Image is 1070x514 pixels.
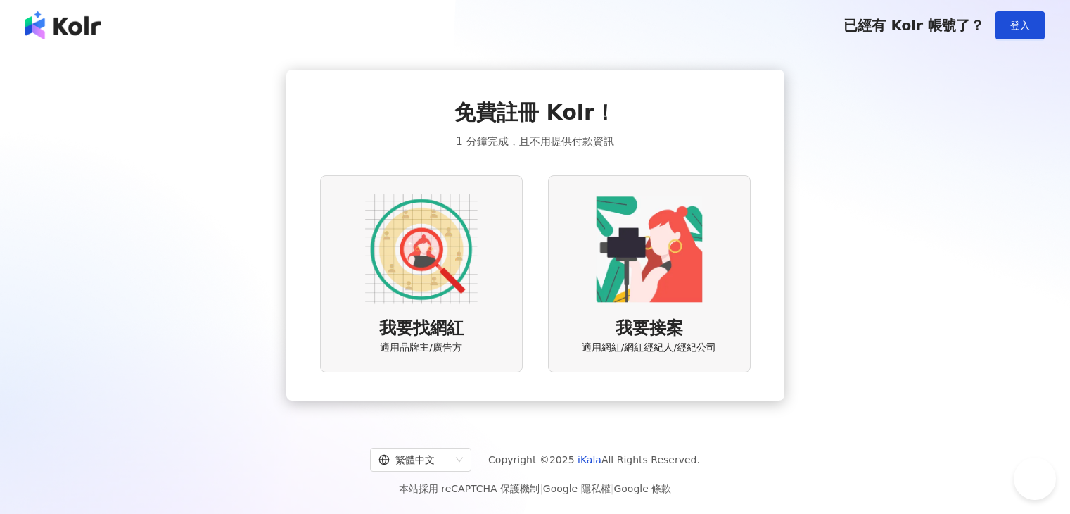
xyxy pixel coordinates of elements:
[379,317,464,341] span: 我要找網紅
[578,454,601,465] a: iKala
[380,341,462,355] span: 適用品牌主/廣告方
[1010,20,1030,31] span: 登入
[540,483,543,494] span: |
[1014,458,1056,500] iframe: Help Scout Beacon - Open
[399,480,671,497] span: 本站採用 reCAPTCHA 保護機制
[843,17,984,34] span: 已經有 Kolr 帳號了？
[995,11,1045,39] button: 登入
[365,193,478,306] img: AD identity option
[616,317,683,341] span: 我要接案
[456,133,613,150] span: 1 分鐘完成，且不用提供付款資訊
[593,193,706,306] img: KOL identity option
[25,11,101,39] img: logo
[543,483,611,494] a: Google 隱私權
[611,483,614,494] span: |
[582,341,716,355] span: 適用網紅/網紅經紀人/經紀公司
[454,98,616,127] span: 免費註冊 Kolr！
[378,449,450,471] div: 繁體中文
[488,451,700,468] span: Copyright © 2025 All Rights Reserved.
[613,483,671,494] a: Google 條款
